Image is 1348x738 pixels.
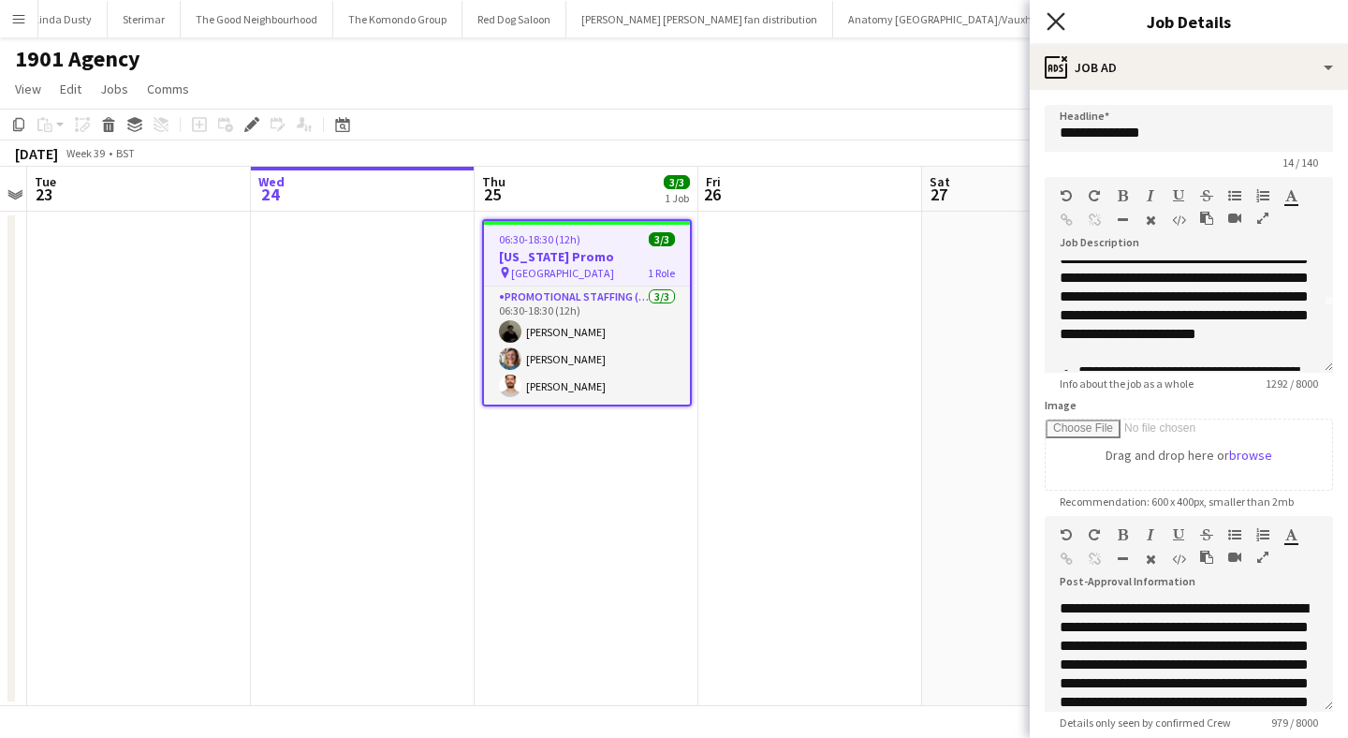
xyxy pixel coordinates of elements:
[15,81,41,97] span: View
[256,184,285,205] span: 24
[1045,376,1209,391] span: Info about the job as a whole
[1200,527,1213,542] button: Strikethrough
[15,144,58,163] div: [DATE]
[18,1,108,37] button: Kinda Dusty
[93,77,136,101] a: Jobs
[1060,188,1073,203] button: Undo
[1200,550,1213,565] button: Paste as plain text
[1284,527,1297,542] button: Text Color
[649,232,675,246] span: 3/3
[1284,188,1297,203] button: Text Color
[1228,211,1241,226] button: Insert video
[258,173,285,190] span: Wed
[15,45,140,73] h1: 1901 Agency
[484,287,690,405] app-card-role: Promotional Staffing (Brand Ambassadors)3/306:30-18:30 (12h)[PERSON_NAME][PERSON_NAME][PERSON_NAME]
[1267,155,1333,170] span: 14 / 140
[139,77,197,101] a: Comms
[1144,213,1157,228] button: Clear Formatting
[1030,45,1348,90] div: Job Ad
[930,173,950,190] span: Sat
[52,77,89,101] a: Edit
[1045,716,1246,730] span: Details only seen by confirmed Crew
[1088,188,1101,203] button: Redo
[32,184,56,205] span: 23
[482,219,692,406] app-job-card: 06:30-18:30 (12h)3/3[US_STATE] Promo [GEOGRAPHIC_DATA]1 RolePromotional Staffing (Brand Ambassado...
[62,146,109,160] span: Week 39
[1228,550,1241,565] button: Insert video
[116,146,135,160] div: BST
[1200,188,1213,203] button: Strikethrough
[1172,552,1185,567] button: HTML Code
[1256,188,1269,203] button: Ordered List
[1116,213,1129,228] button: Horizontal Line
[7,77,49,101] a: View
[664,175,690,189] span: 3/3
[1172,527,1185,542] button: Underline
[1144,527,1157,542] button: Italic
[927,184,950,205] span: 27
[462,1,566,37] button: Red Dog Saloon
[181,1,333,37] button: The Good Neighbourhood
[703,184,721,205] span: 26
[60,81,81,97] span: Edit
[511,266,614,280] span: [GEOGRAPHIC_DATA]
[1116,527,1129,542] button: Bold
[1116,552,1129,567] button: Horizontal Line
[648,266,675,280] span: 1 Role
[1116,188,1129,203] button: Bold
[333,1,462,37] button: The Komondo Group
[706,173,721,190] span: Fri
[1256,716,1333,730] span: 979 / 8000
[1045,494,1309,509] span: Recommendation: 600 x 400px, smaller than 2mb
[499,232,580,246] span: 06:30-18:30 (12h)
[1200,211,1213,226] button: Paste as plain text
[833,1,1082,37] button: Anatomy [GEOGRAPHIC_DATA]/Vauxhall One
[1256,211,1269,226] button: Fullscreen
[1144,188,1157,203] button: Italic
[479,184,505,205] span: 25
[147,81,189,97] span: Comms
[1172,213,1185,228] button: HTML Code
[1256,550,1269,565] button: Fullscreen
[665,191,689,205] div: 1 Job
[1251,376,1333,391] span: 1292 / 8000
[1256,527,1269,542] button: Ordered List
[1228,188,1241,203] button: Unordered List
[1144,552,1157,567] button: Clear Formatting
[1030,9,1348,34] h3: Job Details
[35,173,56,190] span: Tue
[1172,188,1185,203] button: Underline
[108,1,181,37] button: Sterimar
[566,1,833,37] button: [PERSON_NAME] [PERSON_NAME] fan distribution
[1060,527,1073,542] button: Undo
[1088,527,1101,542] button: Redo
[100,81,128,97] span: Jobs
[482,173,505,190] span: Thu
[1228,527,1241,542] button: Unordered List
[484,248,690,265] h3: [US_STATE] Promo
